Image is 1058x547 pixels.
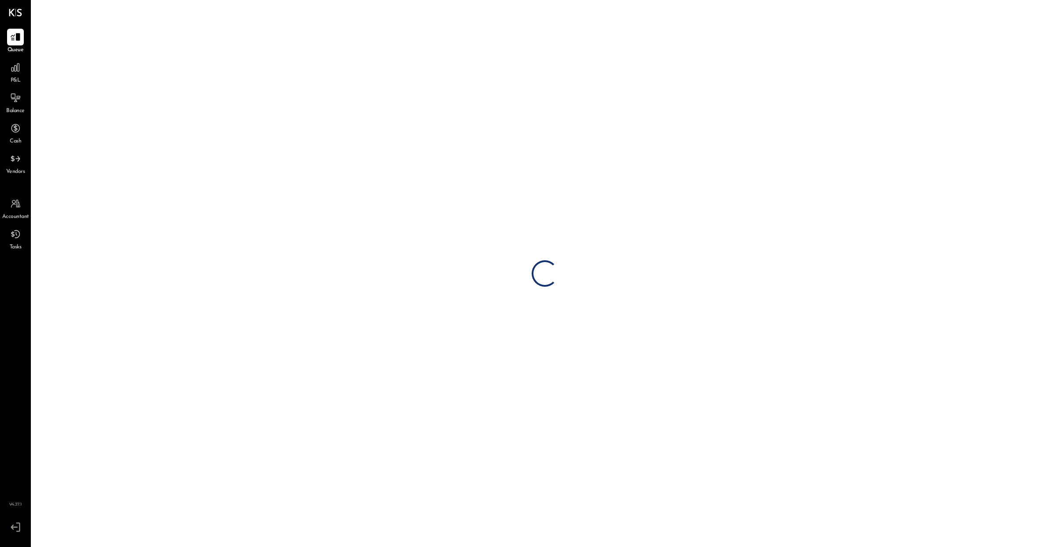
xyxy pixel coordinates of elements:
[0,195,30,221] a: Accountant
[0,150,30,176] a: Vendors
[0,90,30,115] a: Balance
[6,107,25,115] span: Balance
[0,226,30,251] a: Tasks
[10,138,21,146] span: Cash
[0,59,30,85] a: P&L
[6,168,25,176] span: Vendors
[0,29,30,54] a: Queue
[11,77,21,85] span: P&L
[0,120,30,146] a: Cash
[10,244,22,251] span: Tasks
[2,213,29,221] span: Accountant
[7,46,24,54] span: Queue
